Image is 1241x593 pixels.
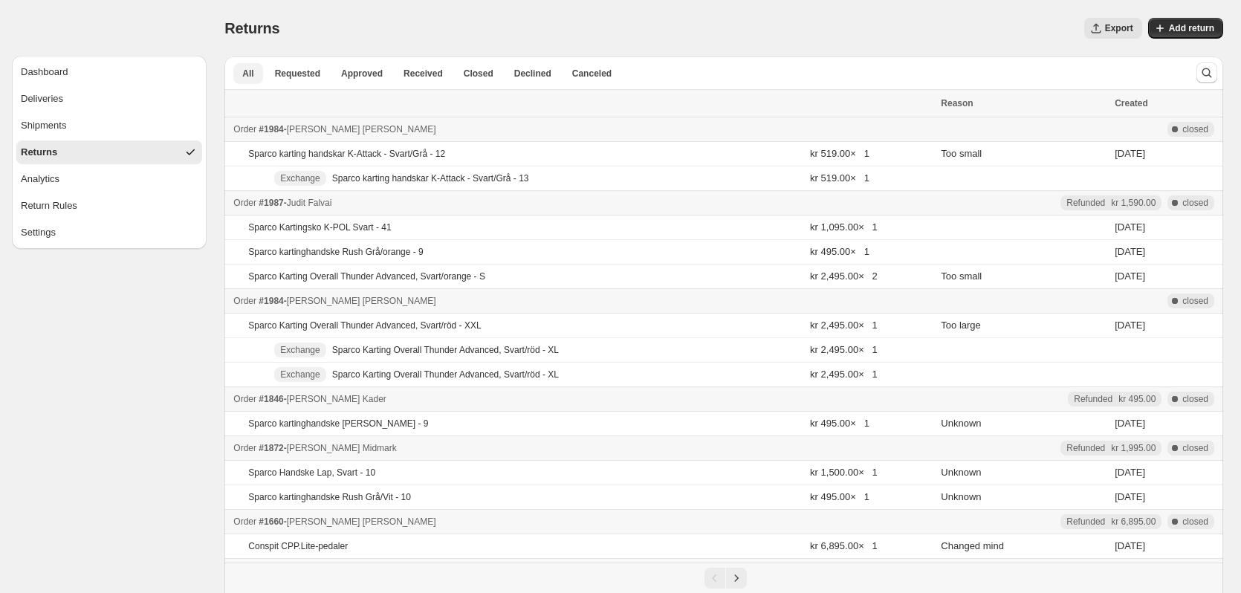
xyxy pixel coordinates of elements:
[287,198,332,208] span: Judit Falvai
[16,114,202,137] button: Shipments
[1182,295,1208,307] span: closed
[21,91,63,106] div: Deliveries
[259,394,283,404] span: #1846
[332,344,559,356] p: Sparco Karting Overall Thunder Advanced, Svart/röd - XL
[1115,98,1148,108] span: Created
[332,369,559,380] p: Sparco Karting Overall Thunder Advanced, Svart/röd - XL
[16,87,202,111] button: Deliveries
[248,148,445,160] p: Sparco karting handskar K-Attack - Svart/Grå - 12
[16,194,202,218] button: Return Rules
[1182,442,1208,454] span: closed
[810,344,878,355] span: kr 2,495.00 × 1
[810,467,878,478] span: kr 1,500.00 × 1
[810,172,869,184] span: kr 519.00 × 1
[341,68,383,80] span: Approved
[1115,491,1145,502] time: Wednesday, July 30, 2025 at 6:13:26 PM
[1115,540,1145,551] time: Monday, March 31, 2025 at 11:37:18 AM
[941,98,973,108] span: Reason
[233,392,932,406] div: -
[1115,320,1145,331] time: Tuesday, September 9, 2025 at 12:17:38 PM
[21,118,66,133] div: Shipments
[514,68,551,80] span: Declined
[1182,197,1208,209] span: closed
[936,534,1110,559] td: Changed mind
[810,491,869,502] span: kr 495.00 × 1
[259,516,283,527] span: #1660
[1169,22,1214,34] span: Add return
[810,369,878,380] span: kr 2,495.00 × 1
[1115,418,1145,429] time: Thursday, August 7, 2025 at 2:10:35 PM
[275,68,320,80] span: Requested
[233,122,932,137] div: -
[1115,467,1145,478] time: Wednesday, July 30, 2025 at 6:13:26 PM
[726,568,747,589] button: Next
[16,221,202,244] button: Settings
[1148,18,1223,39] button: Add return
[259,198,283,208] span: #1987
[16,140,202,164] button: Returns
[464,68,493,80] span: Closed
[233,441,932,456] div: -
[21,198,77,213] div: Return Rules
[224,20,279,36] span: Returns
[404,68,443,80] span: Received
[233,394,256,404] span: Order
[810,221,878,233] span: kr 1,095.00 × 1
[280,369,320,380] span: Exchange
[1115,221,1145,233] time: Wednesday, September 10, 2025 at 8:51:55 PM
[1111,516,1156,528] span: kr 6,895.00
[936,265,1110,289] td: Too small
[259,443,283,453] span: #1872
[1066,197,1156,209] div: Refunded
[1115,270,1145,282] time: Wednesday, September 10, 2025 at 8:51:55 PM
[233,443,256,453] span: Order
[287,443,397,453] span: [PERSON_NAME] Midmark
[572,68,612,80] span: Canceled
[1074,393,1156,405] div: Refunded
[248,221,391,233] p: Sparco Kartingsko K-POL Svart - 41
[1066,516,1156,528] div: Refunded
[1115,148,1145,159] time: Tuesday, September 16, 2025 at 4:27:59 PM
[936,314,1110,338] td: Too large
[810,540,878,551] span: kr 6,895.00 × 1
[810,320,878,331] span: kr 2,495.00 × 1
[21,225,56,240] div: Settings
[242,68,253,80] span: All
[233,514,932,529] div: -
[1066,442,1156,454] div: Refunded
[233,516,256,527] span: Order
[936,412,1110,436] td: Unknown
[810,270,878,282] span: kr 2,495.00 × 2
[1105,22,1133,34] span: Export
[248,540,348,552] p: Conspit CPP.Lite-pedaler
[936,142,1110,166] td: Too small
[248,320,481,331] p: Sparco Karting Overall Thunder Advanced, Svart/röd - XXL
[1196,62,1217,83] button: Search and filter results
[16,167,202,191] button: Analytics
[248,467,375,479] p: Sparco Handske Lap, Svart - 10
[280,172,320,184] span: Exchange
[1111,197,1156,209] span: kr 1,590.00
[1111,442,1156,454] span: kr 1,995.00
[1182,123,1208,135] span: closed
[233,198,256,208] span: Order
[332,172,529,184] p: Sparco karting handskar K-Attack - Svart/Grå - 13
[259,124,283,135] span: #1984
[248,491,411,503] p: Sparco kartinghandske Rush Grå/Vit - 10
[1115,246,1145,257] time: Wednesday, September 10, 2025 at 8:51:55 PM
[248,246,423,258] p: Sparco kartinghandske Rush Grå/orange - 9
[287,516,436,527] span: [PERSON_NAME] [PERSON_NAME]
[1182,516,1208,528] span: closed
[248,270,485,282] p: Sparco Karting Overall Thunder Advanced, Svart/orange - S
[1182,393,1208,405] span: closed
[810,246,869,257] span: kr 495.00 × 1
[936,485,1110,510] td: Unknown
[287,296,436,306] span: [PERSON_NAME] [PERSON_NAME]
[280,344,320,356] span: Exchange
[1118,393,1156,405] span: kr 495.00
[21,172,59,187] div: Analytics
[233,294,932,308] div: -
[233,296,256,306] span: Order
[21,65,68,80] div: Dashboard
[287,124,436,135] span: [PERSON_NAME] [PERSON_NAME]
